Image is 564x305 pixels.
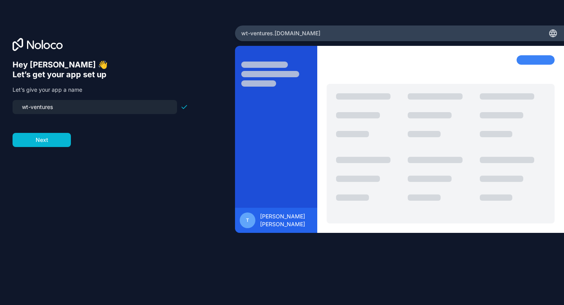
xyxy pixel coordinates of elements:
[13,86,188,94] p: Let’s give your app a name
[13,133,71,147] button: Next
[13,70,188,80] h6: Let’s get your app set up
[13,60,188,70] h6: Hey [PERSON_NAME] 👋
[241,29,320,37] span: wt-ventures .[DOMAIN_NAME]
[246,217,249,223] span: T
[260,212,313,228] span: [PERSON_NAME] [PERSON_NAME]
[17,102,172,113] input: my-team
